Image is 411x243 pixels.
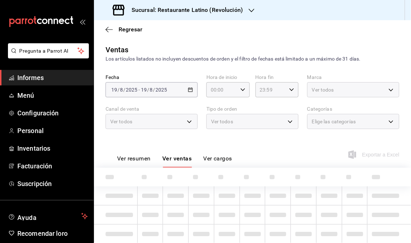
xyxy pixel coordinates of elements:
font: Inventarios [17,145,50,152]
font: Ayuda [17,214,37,221]
font: Ver todos [110,119,132,124]
font: Ver resumen [117,155,151,162]
font: Sucursal: Restaurante Latino (Revolución) [132,6,243,13]
font: Tipo de orden [206,106,237,112]
font: Menú [17,92,34,99]
font: Los artículos listados no incluyen descuentos de orden y el filtro de fechas está limitado a un m... [106,56,361,62]
font: - [138,87,140,93]
font: Fecha [106,75,120,80]
font: Informes [17,74,44,81]
font: Ver todos [211,119,233,124]
font: Ver ventas [162,155,192,162]
font: Elige las categorías [312,119,356,124]
font: Hora fin [256,75,274,80]
input: -- [141,87,147,93]
font: Personal [17,127,44,134]
font: Configuración [17,109,59,117]
input: ---- [125,87,138,93]
a: Pregunta a Parrot AI [5,52,89,60]
button: abrir_cajón_menú [80,19,85,25]
div: pestañas de navegación [117,155,232,168]
font: / [147,87,149,93]
font: Ver cargos [204,155,232,162]
input: ---- [155,87,168,93]
font: Suscripción [17,180,52,187]
font: / [117,87,120,93]
font: Regresar [119,26,142,33]
font: Pregunta a Parrot AI [20,48,69,54]
font: Categorías [307,106,332,112]
font: Hora de inicio [206,75,237,80]
input: -- [150,87,153,93]
input: -- [120,87,123,93]
font: Ver todos [312,87,334,93]
font: Ventas [106,45,129,54]
font: Canal de venta [106,106,140,112]
button: Pregunta a Parrot AI [8,43,89,58]
font: Marca [307,75,322,80]
button: Regresar [106,26,142,33]
font: / [153,87,155,93]
font: Recomendar loro [17,230,68,237]
input: -- [111,87,117,93]
font: / [123,87,125,93]
font: Facturación [17,162,52,170]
